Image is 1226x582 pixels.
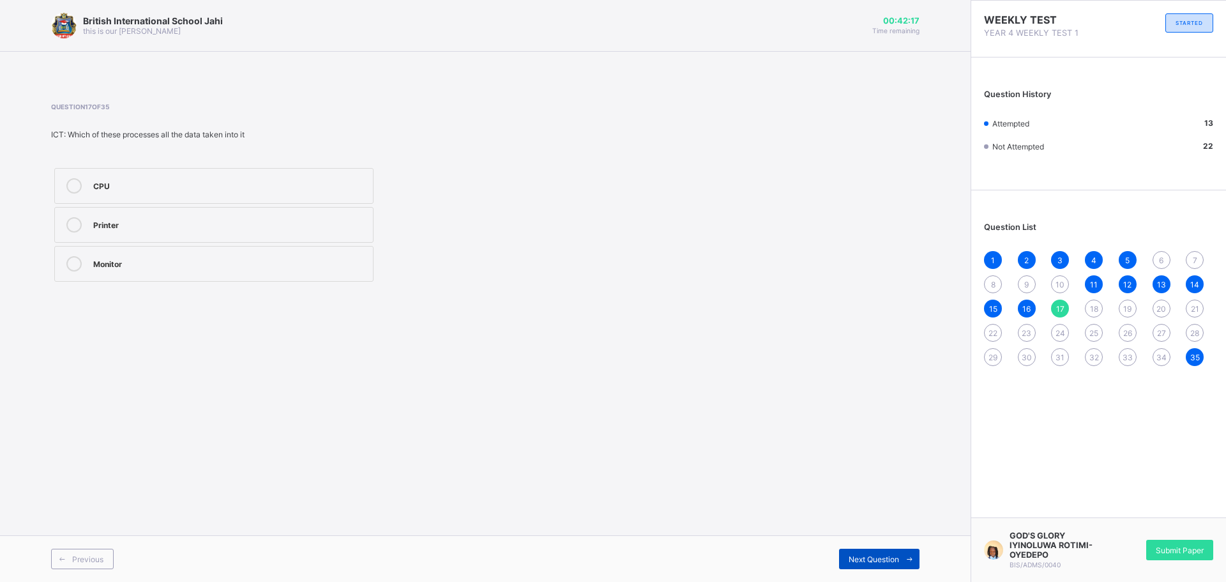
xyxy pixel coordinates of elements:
span: 27 [1157,328,1166,338]
span: 21 [1191,304,1199,314]
span: Question 17 of 35 [51,103,594,111]
span: 24 [1056,328,1065,338]
span: British International School Jahi [83,15,223,26]
span: 33 [1123,353,1133,362]
span: Question History [984,89,1051,99]
span: Next Question [849,555,899,564]
span: 4 [1091,256,1096,265]
span: 23 [1022,328,1031,338]
span: 9 [1024,280,1029,289]
span: 5 [1125,256,1130,265]
span: 25 [1089,328,1098,338]
span: 35 [1190,353,1200,362]
span: 15 [989,304,997,314]
span: 29 [988,353,997,362]
span: BIS/ADMS/0040 [1010,561,1061,569]
span: 00:42:17 [872,16,919,26]
span: 34 [1156,353,1167,362]
span: 7 [1193,256,1197,265]
span: Time remaining [872,27,919,34]
span: YEAR 4 WEEKLY TEST 1 [984,28,1099,38]
span: this is our [PERSON_NAME] [83,26,181,36]
span: 17 [1056,304,1064,314]
span: 14 [1190,280,1199,289]
span: STARTED [1176,20,1203,26]
span: Submit Paper [1156,546,1204,555]
span: 26 [1123,328,1132,338]
span: 1 [991,256,995,265]
span: 18 [1090,304,1098,314]
div: Monitor [93,256,367,269]
span: 22 [988,328,997,338]
b: 13 [1204,118,1213,128]
span: 30 [1022,353,1032,362]
span: 31 [1056,353,1064,362]
span: Attempted [992,119,1029,128]
span: Question List [984,222,1036,232]
span: 8 [991,280,995,289]
span: 3 [1057,256,1063,265]
span: 6 [1159,256,1163,265]
span: 32 [1089,353,1099,362]
span: GOD'S GLORY IYINOLUWA ROTIMI-OYEDEPO [1010,531,1099,560]
span: 2 [1024,256,1029,265]
span: 12 [1123,280,1131,289]
div: ICT: Which of these processes all the data taken into it [51,130,594,139]
span: Previous [72,555,103,564]
div: Printer [93,217,367,230]
span: 11 [1090,280,1098,289]
div: CPU [93,178,367,191]
span: 19 [1123,304,1131,314]
span: 28 [1190,328,1199,338]
span: 13 [1157,280,1166,289]
span: 20 [1156,304,1166,314]
span: 10 [1056,280,1064,289]
span: Not Attempted [992,142,1044,151]
span: WEEKLY TEST [984,13,1099,26]
b: 22 [1203,141,1213,151]
span: 16 [1022,304,1031,314]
